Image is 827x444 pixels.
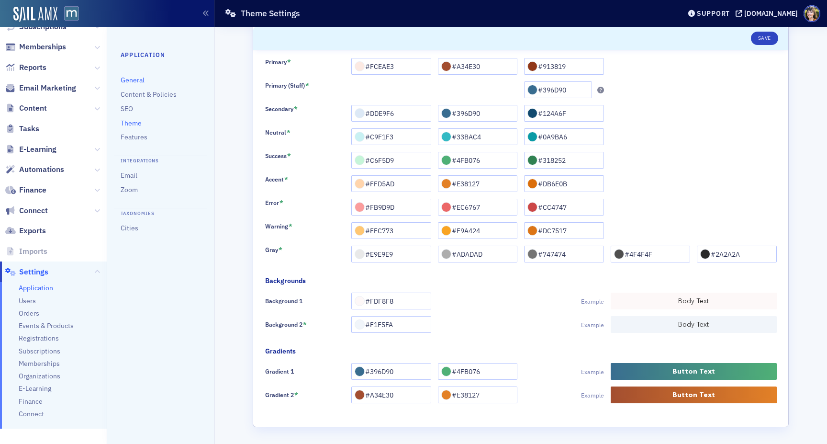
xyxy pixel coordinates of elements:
h4: Integrations [114,156,207,165]
a: Connect [19,410,44,419]
a: Finance [19,397,43,406]
a: Users [19,296,36,306]
span: Settings [19,267,48,277]
a: Orders [19,309,39,318]
a: E-Learning [19,384,51,393]
div: Primary [265,58,287,66]
input: #ffffff [524,199,604,216]
span: Connect [19,205,48,216]
span: Tasks [19,124,39,134]
input: #ffffff [524,81,592,98]
abbr: This field is required [284,175,288,184]
span: Profile [804,5,820,22]
img: SailAMX [64,6,79,21]
abbr: This field is required [305,81,309,90]
input: #ffffff [351,128,431,145]
input: #ffffff [524,175,604,192]
input: #ffffff [438,387,518,403]
h1: Theme Settings [241,8,300,19]
div: Primary (Staff) [265,82,305,89]
div: Neutral [265,129,286,136]
input: #ffffff [351,363,431,380]
a: Organizations [19,372,60,381]
abbr: This field is required [287,128,291,137]
p: Example [524,391,604,399]
a: E-Learning [5,144,56,155]
input: #ffffff [351,246,431,262]
div: Body Text [611,293,777,309]
div: Gray [265,246,278,253]
a: View Homepage [57,6,79,23]
span: Registrations [19,334,59,343]
input: #ffffff [351,316,431,333]
div: Gradients [265,346,296,356]
button: [DOMAIN_NAME] [736,10,801,17]
a: Email [121,171,137,180]
input: #ffffff [524,58,604,75]
a: Finance [5,185,46,195]
input: #ffffff [438,363,518,380]
a: Memberships [5,42,66,52]
img: SailAMX [13,7,57,22]
span: Content [19,103,47,114]
p: Example [524,297,604,306]
p: Example [524,367,604,376]
span: E-Learning [19,144,56,155]
div: Accent [265,176,284,183]
abbr: This field is required [289,222,292,231]
div: Body Text [611,316,777,333]
div: Error [265,199,279,206]
span: Exports [19,226,46,236]
a: Application [19,284,53,293]
span: Finance [19,185,46,195]
div: Gradient 1 [265,368,294,375]
span: Memberships [19,359,60,368]
input: #ffffff [351,58,431,75]
a: Imports [5,246,47,257]
input: #ffffff [351,199,431,216]
div: [DOMAIN_NAME] [744,9,798,18]
a: Subscriptions [19,347,60,356]
abbr: This field is required [287,152,291,160]
div: Background 2 [265,321,302,328]
p: Example [524,320,604,329]
a: Automations [5,164,64,175]
input: #ffffff [697,246,777,262]
span: Memberships [19,42,66,52]
input: #ffffff [438,105,518,122]
div: Button Text [611,363,777,380]
input: #ffffff [524,246,604,262]
div: Secondary [265,105,293,113]
a: Email Marketing [5,83,76,93]
span: Imports [19,246,47,257]
input: #ffffff [524,152,604,169]
a: Features [121,133,147,141]
div: Support [697,9,730,18]
a: Events & Products [19,321,74,330]
input: #ffffff [438,175,518,192]
a: Subscriptions [5,22,67,32]
input: #ffffff [351,387,431,403]
input: #ffffff [438,222,518,239]
input: #ffffff [438,246,518,262]
a: Exports [5,226,46,236]
div: Gradient 2 [265,391,294,398]
a: Connect [5,205,48,216]
div: Backgrounds [265,276,306,286]
a: SEO [121,104,133,113]
a: Reports [5,62,46,73]
input: #ffffff [351,293,431,309]
abbr: This field is required [279,246,282,254]
input: #ffffff [438,58,518,75]
abbr: This field is required [294,391,298,399]
a: Settings [5,267,48,277]
span: Reports [19,62,46,73]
